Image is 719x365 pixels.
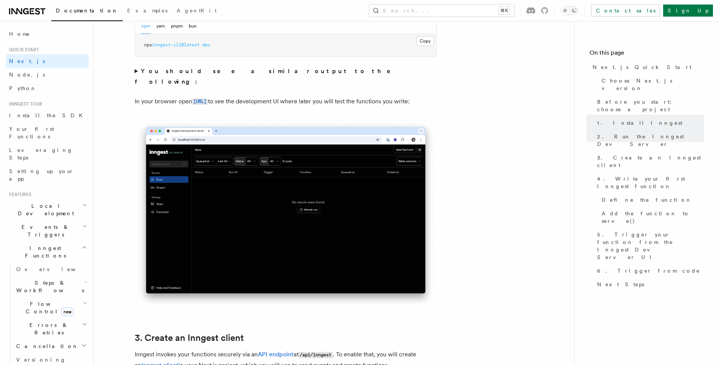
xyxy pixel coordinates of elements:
span: Before you start: choose a project [597,98,704,113]
p: In your browser open to see the development UI where later you will test the functions you write: [135,96,437,107]
a: 5. Trigger your function from the Inngest Dev Server UI [594,228,704,264]
span: Define the function [602,196,692,204]
span: Next.js [9,58,45,64]
span: Setting up your app [9,168,74,182]
a: Python [6,81,89,95]
span: 1. Install Inngest [597,119,682,127]
span: 6. Trigger from code [597,267,700,275]
a: Next.js Quick Start [590,60,704,74]
span: Quick start [6,47,39,53]
a: 1. Install Inngest [594,116,704,130]
img: Inngest Dev Server's 'Runs' tab with no data [135,119,437,309]
a: [URL] [192,98,208,105]
span: 2. Run the Inngest Dev Server [597,133,704,148]
a: Add the function to serve() [599,207,704,228]
a: Contact sales [591,5,660,17]
a: Documentation [51,2,123,21]
a: Next Steps [594,278,704,291]
button: Search...⌘K [369,5,514,17]
a: Choose Next.js version [599,74,704,95]
button: Inngest Functions [6,241,89,262]
h4: On this page [590,48,704,60]
span: 5. Trigger your function from the Inngest Dev Server UI [597,231,704,261]
span: Python [9,85,37,91]
span: Documentation [56,8,118,14]
a: AgentKit [172,2,221,20]
span: Install the SDK [9,112,87,118]
span: AgentKit [177,8,217,14]
span: Steps & Workflows [13,279,84,294]
span: Node.js [9,72,45,78]
button: Toggle dark mode [560,6,579,15]
span: new [61,308,74,316]
code: /api/inngest [299,352,333,358]
span: Your first Functions [9,126,54,140]
a: Next.js [6,54,89,68]
a: Sign Up [663,5,713,17]
button: bun [189,18,197,34]
span: Home [9,30,30,38]
a: Leveraging Steps [6,143,89,164]
button: Cancellation [13,339,89,353]
a: Install the SDK [6,109,89,122]
button: Events & Triggers [6,220,89,241]
a: Overview [13,262,89,276]
button: Local Development [6,199,89,220]
a: Home [6,27,89,41]
button: pnpm [171,18,183,34]
button: yarn [156,18,165,34]
a: Node.js [6,68,89,81]
span: dev [202,42,210,48]
span: Examples [127,8,168,14]
a: 2. Run the Inngest Dev Server [594,130,704,151]
span: Local Development [6,202,82,217]
summary: You should see a similar output to the following: [135,66,437,87]
span: Flow Control [13,300,83,315]
span: Overview [16,266,94,272]
span: Leveraging Steps [9,147,73,161]
button: Flow Controlnew [13,297,89,318]
kbd: ⌘K [499,7,510,14]
a: API endpoint [258,351,294,358]
button: Errors & Retries [13,318,89,339]
span: npx [144,42,152,48]
span: Next Steps [597,281,644,288]
a: Your first Functions [6,122,89,143]
a: Setting up your app [6,164,89,186]
a: 3. Create an Inngest client [135,333,244,343]
a: Examples [123,2,172,20]
button: npm [141,18,150,34]
span: Errors & Retries [13,321,82,336]
a: Before you start: choose a project [594,95,704,116]
button: Copy [416,36,434,46]
a: Define the function [599,193,704,207]
strong: You should see a similar output to the following: [135,67,402,85]
span: Features [6,192,31,198]
span: Inngest tour [6,101,42,107]
span: Versioning [16,357,66,363]
span: 4. Write your first Inngest function [597,175,704,190]
a: 6. Trigger from code [594,264,704,278]
button: Steps & Workflows [13,276,89,297]
span: Choose Next.js version [602,77,704,92]
span: Cancellation [13,342,79,350]
span: inngest-cli@latest [152,42,200,48]
span: 3. Create an Inngest client [597,154,704,169]
span: Add the function to serve() [602,210,704,225]
a: 4. Write your first Inngest function [594,172,704,193]
span: Inngest Functions [6,244,82,259]
span: Next.js Quick Start [593,63,691,71]
a: 3. Create an Inngest client [594,151,704,172]
span: Events & Triggers [6,223,82,238]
